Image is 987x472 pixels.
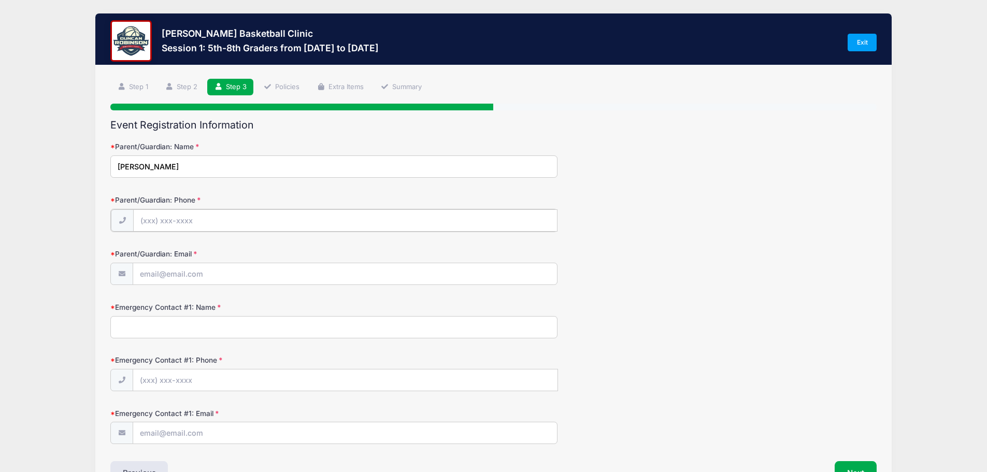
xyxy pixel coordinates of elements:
label: Parent/Guardian: Name [110,141,366,152]
input: email@email.com [133,263,557,285]
label: Parent/Guardian: Phone [110,195,366,205]
h3: [PERSON_NAME] Basketball Clinic [162,28,379,39]
label: Parent/Guardian: Email [110,249,366,259]
input: (xxx) xxx-xxxx [133,209,557,232]
h3: Session 1: 5th-8th Graders from [DATE] to [DATE] [162,42,379,53]
label: Emergency Contact #1: Name [110,302,366,312]
a: Extra Items [310,79,370,96]
a: Exit [848,34,877,51]
input: (xxx) xxx-xxxx [133,369,558,391]
a: Step 1 [110,79,155,96]
label: Emergency Contact #1: Email [110,408,366,419]
label: Emergency Contact #1: Phone [110,355,366,365]
a: Summary [374,79,428,96]
h2: Event Registration Information [110,119,877,131]
a: Step 3 [207,79,253,96]
a: Step 2 [158,79,204,96]
input: email@email.com [133,422,557,444]
a: Policies [257,79,307,96]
